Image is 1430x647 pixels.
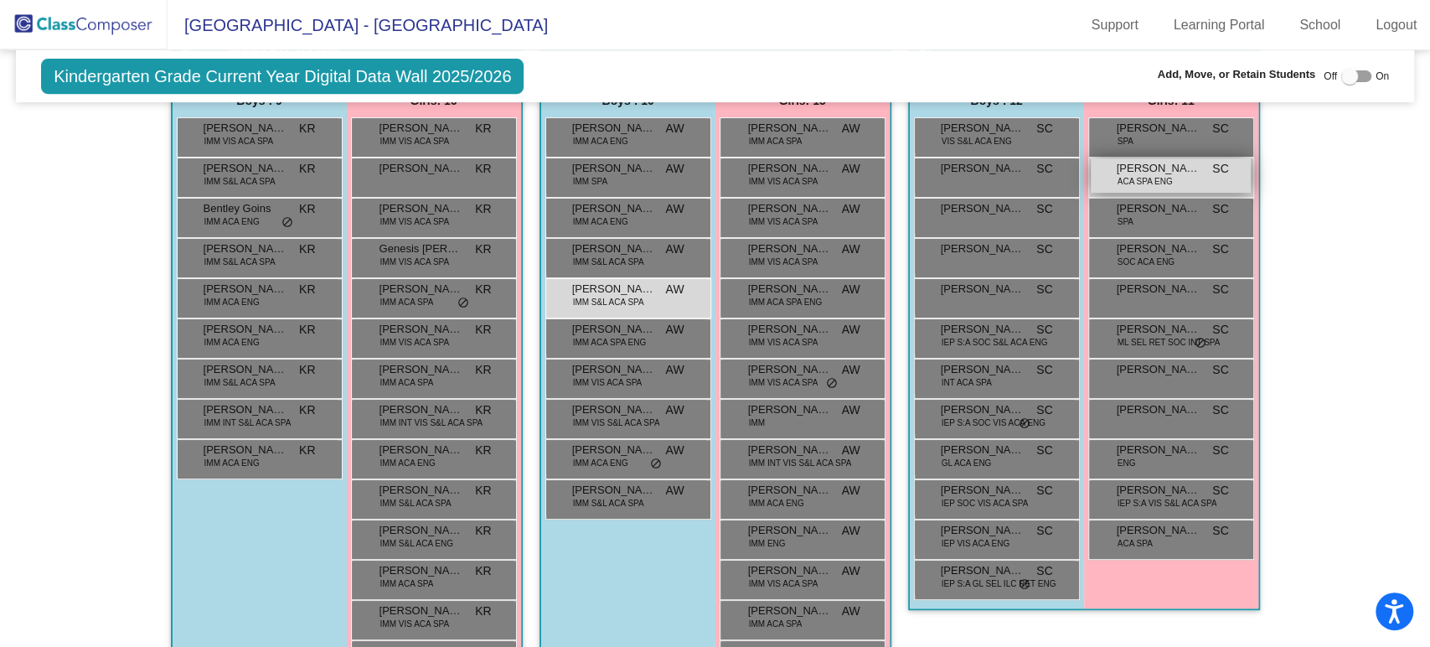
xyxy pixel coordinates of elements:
[941,562,1025,579] span: [PERSON_NAME]
[380,577,434,590] span: IMM ACA SPA
[1118,497,1217,510] span: IEP S:A VIS S&L ACA SPA
[749,457,852,469] span: IMM INT VIS S&L ACA SPA
[380,135,450,148] span: IMM VIS ACA SPA
[1118,336,1221,349] span: ML SEL RET SOC INT SPA
[475,361,491,379] span: KR
[299,281,315,298] span: KR
[748,562,832,579] span: [PERSON_NAME]
[942,135,1012,148] span: VIS S&L ACA ENG
[379,361,463,378] span: [PERSON_NAME]
[1036,281,1052,298] span: SC
[204,160,287,177] span: [PERSON_NAME]
[573,497,644,510] span: IMM S&L ACA SPA
[941,522,1025,539] span: [PERSON_NAME]
[748,442,832,458] span: [PERSON_NAME]
[650,458,662,471] span: do_not_disturb_alt
[573,376,643,389] span: IMM VIS ACA SPA
[281,216,293,230] span: do_not_disturb_alt
[204,321,287,338] span: [PERSON_NAME]
[1036,321,1052,339] span: SC
[204,376,276,389] span: IMM S&L ACA SPA
[1036,160,1052,178] span: SC
[1212,522,1228,540] span: SC
[573,256,644,268] span: IMM S&L ACA SPA
[475,281,491,298] span: KR
[1158,66,1316,83] span: Add, Move, or Retain Students
[942,537,1010,550] span: IEP VIS ACA ENG
[299,361,315,379] span: KR
[841,442,860,459] span: AW
[841,361,860,379] span: AW
[749,135,803,148] span: IMM ACA SPA
[841,401,860,419] span: AW
[380,417,483,429] span: IMM INT VIS S&L ACA SPA
[380,457,436,469] span: IMM ACA ENG
[168,12,548,39] span: [GEOGRAPHIC_DATA] - [GEOGRAPHIC_DATA]
[1117,482,1200,499] span: [PERSON_NAME] [PERSON_NAME]
[749,175,818,188] span: IMM VIS ACA SPA
[841,562,860,580] span: AW
[1212,241,1228,258] span: SC
[1118,215,1133,228] span: SPA
[748,603,832,619] span: [PERSON_NAME]
[749,618,803,630] span: IMM ACA SPA
[379,442,463,458] span: [PERSON_NAME] [PERSON_NAME]
[942,577,1056,590] span: IEP S:A GL SEL ILC RET ENG
[1376,69,1389,84] span: On
[204,241,287,257] span: [PERSON_NAME]-De [PERSON_NAME]
[475,562,491,580] span: KR
[1117,241,1200,257] span: [PERSON_NAME]
[841,241,860,258] span: AW
[379,241,463,257] span: Genesis [PERSON_NAME]
[572,281,656,298] span: [PERSON_NAME]
[1117,120,1200,137] span: [PERSON_NAME] [PERSON_NAME]
[1118,537,1153,550] span: ACA SPA
[748,321,832,338] span: [PERSON_NAME]
[1212,160,1228,178] span: SC
[572,482,656,499] span: [PERSON_NAME]
[841,522,860,540] span: AW
[573,336,647,349] span: IMM ACA SPA ENG
[942,336,1048,349] span: IEP S:A SOC S&L ACA ENG
[1117,522,1200,539] span: [PERSON_NAME]
[573,457,628,469] span: IMM ACA ENG
[299,241,315,258] span: KR
[204,215,260,228] span: IMM ACA ENG
[748,120,832,137] span: [PERSON_NAME] Sales-[PERSON_NAME]
[1117,200,1200,217] span: [PERSON_NAME]
[1195,337,1206,350] span: do_not_disturb_alt
[573,135,628,148] span: IMM ACA ENG
[380,215,450,228] span: IMM VIS ACA SPA
[572,160,656,177] span: [PERSON_NAME]
[475,241,491,258] span: KR
[380,497,452,510] span: IMM S&L ACA SPA
[379,321,463,338] span: [PERSON_NAME]
[942,457,992,469] span: GL ACA ENG
[1118,457,1136,469] span: ENG
[941,442,1025,458] span: [PERSON_NAME]
[475,603,491,620] span: KR
[573,417,660,429] span: IMM VIS S&L ACA SPA
[1324,69,1337,84] span: Off
[748,200,832,217] span: [PERSON_NAME]
[475,522,491,540] span: KR
[665,160,684,178] span: AW
[941,241,1025,257] span: [PERSON_NAME]
[475,321,491,339] span: KR
[941,281,1025,298] span: [PERSON_NAME]
[379,482,463,499] span: [PERSON_NAME]
[748,160,832,177] span: [PERSON_NAME]
[749,537,786,550] span: IMM ENG
[1036,442,1052,459] span: SC
[841,603,860,620] span: AW
[941,200,1025,217] span: [PERSON_NAME]
[572,442,656,458] span: [PERSON_NAME]
[1118,175,1173,188] span: ACA SPA ENG
[380,376,434,389] span: IMM ACA SPA
[1036,361,1052,379] span: SC
[380,296,434,308] span: IMM ACA SPA
[941,401,1025,418] span: [PERSON_NAME]
[572,241,656,257] span: [PERSON_NAME]'zler [PERSON_NAME]
[379,603,463,619] span: [PERSON_NAME]
[749,256,818,268] span: IMM VIS ACA SPA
